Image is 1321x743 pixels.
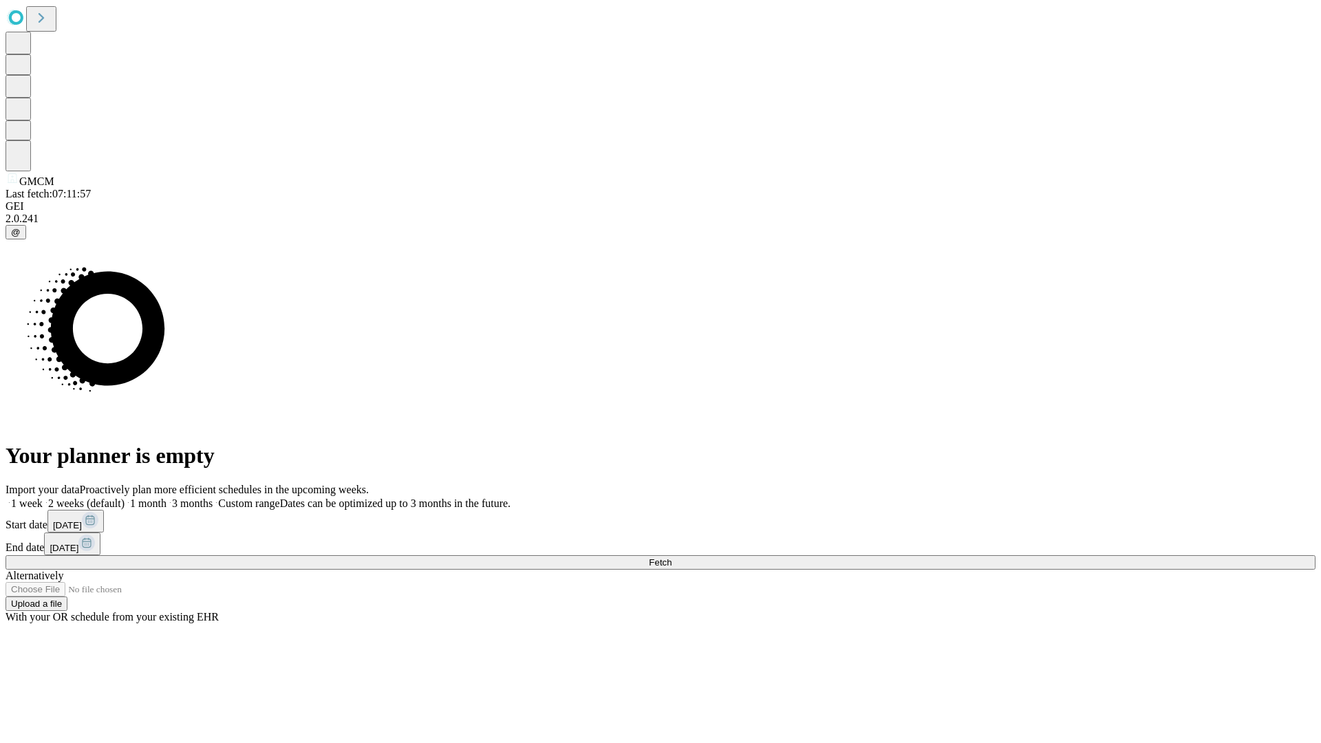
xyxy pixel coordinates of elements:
[44,532,100,555] button: [DATE]
[6,611,219,623] span: With your OR schedule from your existing EHR
[6,555,1315,570] button: Fetch
[6,596,67,611] button: Upload a file
[6,188,91,200] span: Last fetch: 07:11:57
[6,443,1315,469] h1: Your planner is empty
[48,497,125,509] span: 2 weeks (default)
[6,510,1315,532] div: Start date
[53,520,82,530] span: [DATE]
[6,225,26,239] button: @
[6,213,1315,225] div: 2.0.241
[11,497,43,509] span: 1 week
[6,200,1315,213] div: GEI
[130,497,167,509] span: 1 month
[280,497,511,509] span: Dates can be optimized up to 3 months in the future.
[6,484,80,495] span: Import your data
[6,570,63,581] span: Alternatively
[172,497,213,509] span: 3 months
[649,557,672,568] span: Fetch
[6,532,1315,555] div: End date
[11,227,21,237] span: @
[47,510,104,532] button: [DATE]
[50,543,78,553] span: [DATE]
[80,484,369,495] span: Proactively plan more efficient schedules in the upcoming weeks.
[218,497,279,509] span: Custom range
[19,175,54,187] span: GMCM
